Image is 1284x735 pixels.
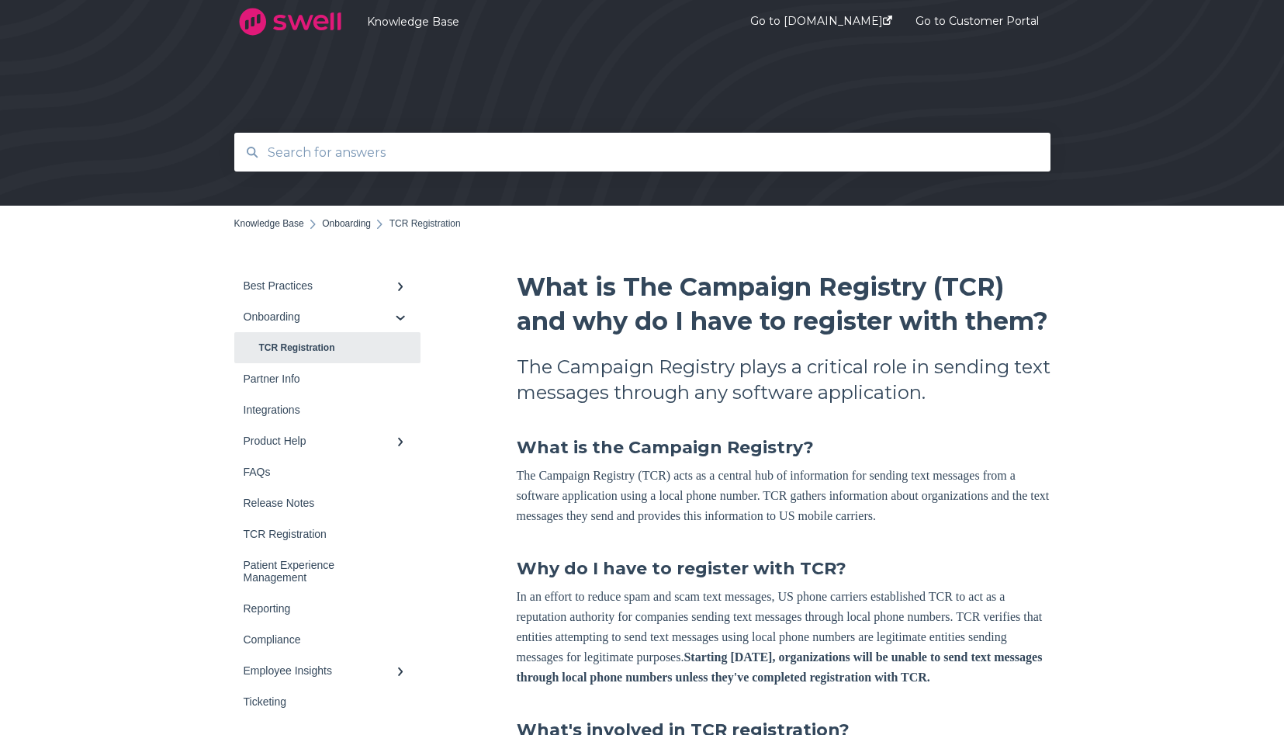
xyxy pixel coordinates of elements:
[517,272,1048,336] span: What is The Campaign Registry (TCR) and why do I have to register with them?
[389,218,461,229] span: TCR Registration
[244,279,396,292] div: Best Practices
[244,497,396,509] div: Release Notes
[234,363,421,394] a: Partner Info
[244,404,396,416] div: Integrations
[234,2,347,41] img: company logo
[517,354,1050,405] h2: The Campaign Registry plays a critical role in sending text messages through any software applica...
[234,218,304,229] a: Knowledge Base
[234,301,421,332] a: Onboarding
[234,655,421,686] a: Employee Insights
[234,487,421,518] a: Release Notes
[244,373,396,385] div: Partner Info
[244,633,396,646] div: Compliance
[234,624,421,655] a: Compliance
[367,15,704,29] a: Knowledge Base
[234,456,421,487] a: FAQs
[517,436,1050,459] h3: What is the Campaign Registry?
[244,559,396,584] div: Patient Experience Management
[244,664,396,677] div: Employee Insights
[234,550,421,593] a: Patient Experience Management
[234,270,421,301] a: Best Practices
[244,435,396,447] div: Product Help
[234,332,421,363] a: TCR Registration
[322,218,371,229] a: Onboarding
[517,466,1050,526] p: The Campaign Registry (TCR) acts as a central hub of information for sending text messages from a...
[234,425,421,456] a: Product Help
[244,602,396,615] div: Reporting
[244,466,396,478] div: FAQs
[234,593,421,624] a: Reporting
[517,557,1050,581] h3: Why do I have to register with TCR?
[234,394,421,425] a: Integrations
[517,650,1043,684] strong: Starting [DATE], organizations will be unable to send text messages through local phone numbers u...
[234,686,421,717] a: Ticketing
[244,528,396,540] div: TCR Registration
[244,695,396,708] div: Ticketing
[244,310,396,323] div: Onboarding
[234,518,421,550] a: TCR Registration
[258,136,1027,169] input: Search for answers
[517,587,1050,688] p: In an effort to reduce spam and scam text messages, US phone carriers established TCR to act as a...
